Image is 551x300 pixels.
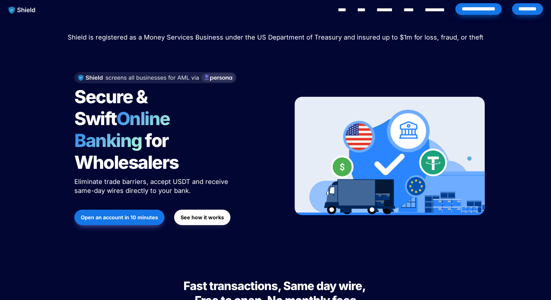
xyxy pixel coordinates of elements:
[74,130,179,173] span: for Wholesalers
[74,206,164,228] a: Open an account in 10 minutes
[81,214,158,221] strong: Open an account in 10 minutes
[74,86,150,130] span: Secure & Swift
[181,214,224,221] strong: See how it works
[68,33,483,41] span: Shield is registered as a Money Services Business under the US Department of Treasury and insured...
[74,178,230,195] span: Eliminate trade barriers, accept USDT and receive same-day wires directly to your bank.
[174,210,230,225] button: See how it works
[74,210,164,225] button: Open an account in 10 minutes
[174,206,230,228] a: See how it works
[74,108,176,151] span: Online Banking
[5,3,39,17] img: website logo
